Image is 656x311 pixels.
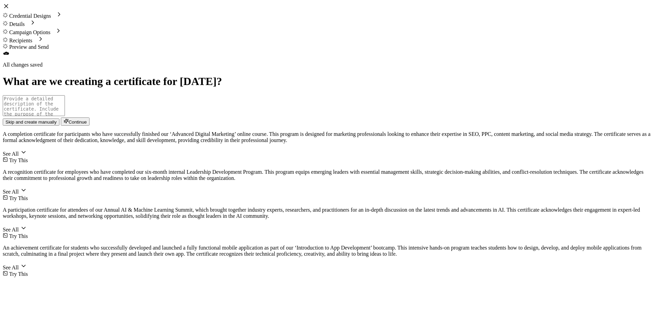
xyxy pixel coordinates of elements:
[5,119,57,125] span: Skip and create manually
[3,62,653,68] p: All changes saved
[9,44,49,50] span: Preview and Send
[3,36,653,44] span: Recipients
[3,11,653,50] div: Breadcrumb
[61,117,90,126] button: Continue
[3,75,653,88] h1: What are we creating a certificate for [DATE]?
[9,13,51,19] span: Credential Designs
[3,189,19,195] span: See All
[3,19,653,27] span: Details
[3,265,19,270] span: See All
[3,11,653,19] span: Credential Designs
[3,245,653,257] p: An achievement certificate for students who successfully developed and launched a fully functiona...
[3,151,19,157] span: See All
[9,233,28,239] span: Try This
[3,27,653,36] span: Campaign Options
[9,29,50,35] span: Campaign Options
[3,207,653,219] p: A participation certificate for attendees of our Annual AI & Machine Learning Summit, which broug...
[3,169,653,181] p: A recognition certificate for employees who have completed our six-month internal Leadership Deve...
[3,131,653,143] p: A completion certificate for participants who have successfully finished our ‘Advanced Digital Ma...
[9,195,28,201] span: Try This
[9,38,32,43] span: Recipients
[9,21,25,27] span: Details
[9,157,28,163] span: Try This
[64,119,87,125] span: Continue
[3,44,653,50] span: Preview and Send
[3,227,19,232] span: See All
[3,118,59,126] button: Skip and create manually
[9,271,28,277] span: Try This
[622,278,656,311] iframe: Chat Widget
